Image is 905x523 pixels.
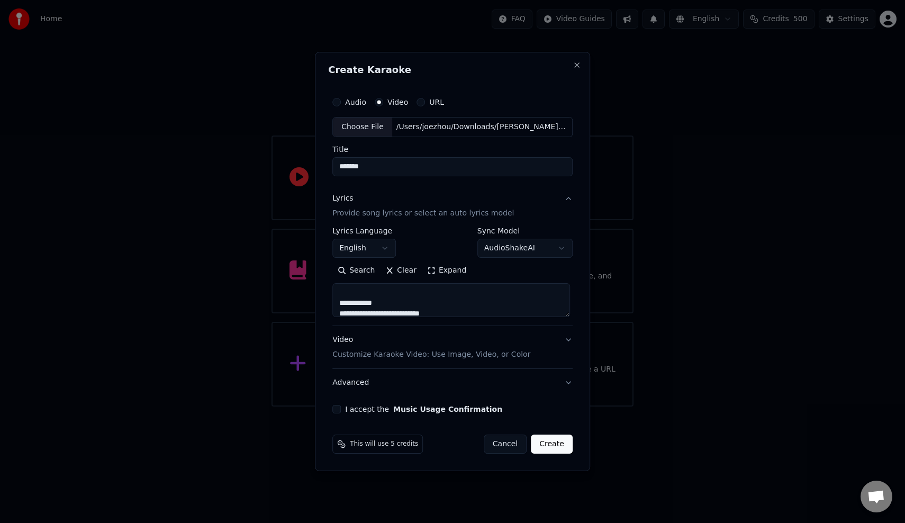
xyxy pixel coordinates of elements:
[350,440,418,448] span: This will use 5 credits
[393,405,502,413] button: I accept the
[380,262,422,279] button: Clear
[429,98,444,106] label: URL
[332,369,573,396] button: Advanced
[345,405,502,413] label: I accept the
[332,227,396,235] label: Lyrics Language
[332,208,514,219] p: Provide song lyrics or select an auto lyrics model
[332,262,380,279] button: Search
[531,435,573,454] button: Create
[332,146,573,153] label: Title
[332,185,573,227] button: LyricsProvide song lyrics or select an auto lyrics model
[484,435,527,454] button: Cancel
[387,98,408,106] label: Video
[328,65,577,75] h2: Create Karaoke
[332,193,353,204] div: Lyrics
[477,227,573,235] label: Sync Model
[332,349,530,360] p: Customize Karaoke Video: Use Image, Video, or Color
[332,227,573,326] div: LyricsProvide song lyrics or select an auto lyrics model
[345,98,366,106] label: Audio
[422,262,472,279] button: Expand
[332,335,530,360] div: Video
[392,122,572,132] div: /Users/joezhou/Downloads/[PERSON_NAME] (Official Video) [lMsey7p11F8].mp4
[333,118,392,137] div: Choose File
[332,326,573,368] button: VideoCustomize Karaoke Video: Use Image, Video, or Color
